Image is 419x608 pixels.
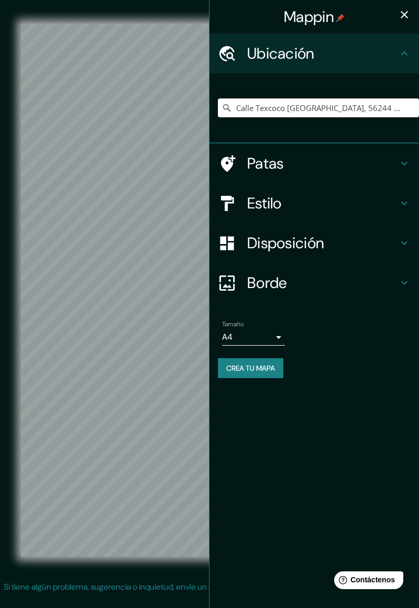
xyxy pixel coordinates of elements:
[222,331,233,342] font: A4
[226,363,275,373] font: Crea tu mapa
[247,233,324,253] font: Disposición
[247,153,284,173] font: Patas
[336,14,345,22] img: pin-icon.png
[210,143,419,183] div: Patas
[21,24,398,557] canvas: Mapa
[210,263,419,303] div: Borde
[247,193,282,213] font: Estilo
[218,98,419,117] input: Elige tu ciudad o zona
[326,567,407,596] iframe: Lanzador de widgets de ayuda
[218,358,283,378] button: Crea tu mapa
[210,223,419,263] div: Disposición
[284,7,334,27] font: Mappin
[222,329,285,346] div: A4
[210,183,419,223] div: Estilo
[247,43,315,63] font: Ubicación
[222,320,244,328] font: Tamaño
[210,34,419,73] div: Ubicación
[247,273,288,293] font: Borde
[4,581,281,592] font: Si tiene algún problema, sugerencia o inquietud, envíe un correo electrónico a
